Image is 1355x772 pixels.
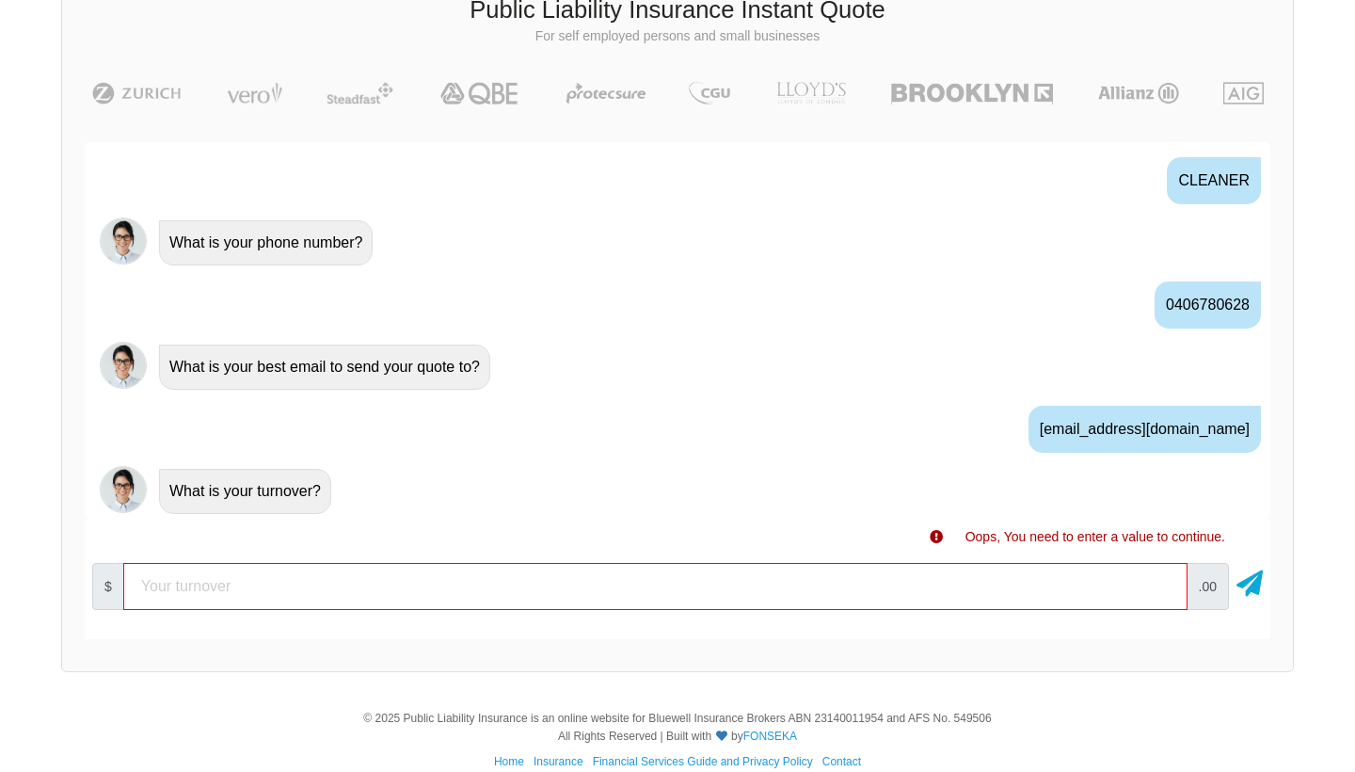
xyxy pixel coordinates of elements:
a: FONSEKA [743,730,797,743]
div: What is your turnover? [159,469,331,514]
div: 0406780628 [1155,281,1261,329]
input: Your turnover [123,563,1188,610]
span: $ [92,563,124,610]
a: Financial Services Guide and Privacy Policy [593,755,813,768]
img: CGU | Public Liability Insurance [681,82,738,105]
img: Chatbot | PLI [100,217,147,265]
img: Vero | Public Liability Insurance [218,82,291,105]
img: AIG | Public Liability Insurance [1216,82,1271,105]
div: What is your phone number? [159,220,373,265]
div: CLEANER [1167,157,1261,204]
span: Oops, You need to enter a value to continue. [965,529,1225,544]
img: QBE | Public Liability Insurance [429,82,531,105]
img: Chatbot | PLI [100,342,147,389]
img: Protecsure | Public Liability Insurance [559,82,654,105]
a: Insurance [534,755,583,768]
img: Steadfast | Public Liability Insurance [319,82,402,105]
img: Brooklyn | Public Liability Insurance [884,82,1060,105]
a: Home [494,755,524,768]
img: LLOYD's | Public Liability Insurance [766,82,856,105]
a: Contact [822,755,861,768]
span: .00 [1187,563,1229,610]
img: Allianz | Public Liability Insurance [1089,82,1188,105]
div: [EMAIL_ADDRESS][DOMAIN_NAME] [1028,406,1261,453]
div: What is your best email to send your quote to? [159,345,490,390]
p: For self employed persons and small businesses [76,27,1279,46]
img: Chatbot | PLI [100,466,147,513]
img: Zurich | Public Liability Insurance [84,82,190,105]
